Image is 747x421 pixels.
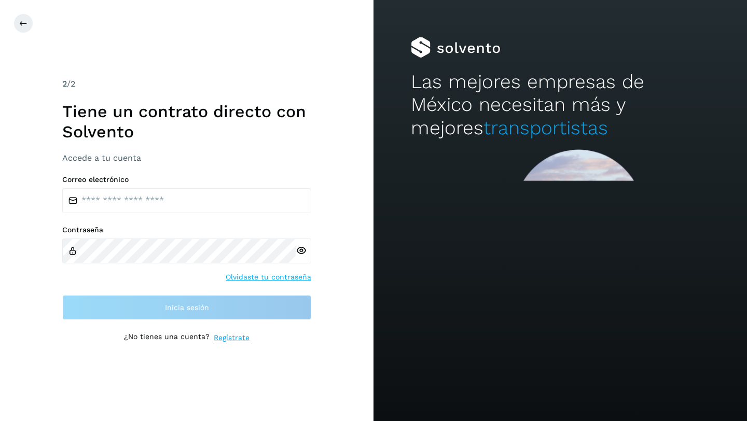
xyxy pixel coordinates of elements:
[62,175,311,184] label: Correo electrónico
[62,102,311,142] h1: Tiene un contrato directo con Solvento
[124,332,210,343] p: ¿No tienes una cuenta?
[62,295,311,320] button: Inicia sesión
[62,226,311,234] label: Contraseña
[411,71,710,139] h2: Las mejores empresas de México necesitan más y mejores
[62,79,67,89] span: 2
[165,304,209,311] span: Inicia sesión
[214,332,250,343] a: Regístrate
[62,78,311,90] div: /2
[62,153,311,163] h3: Accede a tu cuenta
[226,272,311,283] a: Olvidaste tu contraseña
[483,117,608,139] span: transportistas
